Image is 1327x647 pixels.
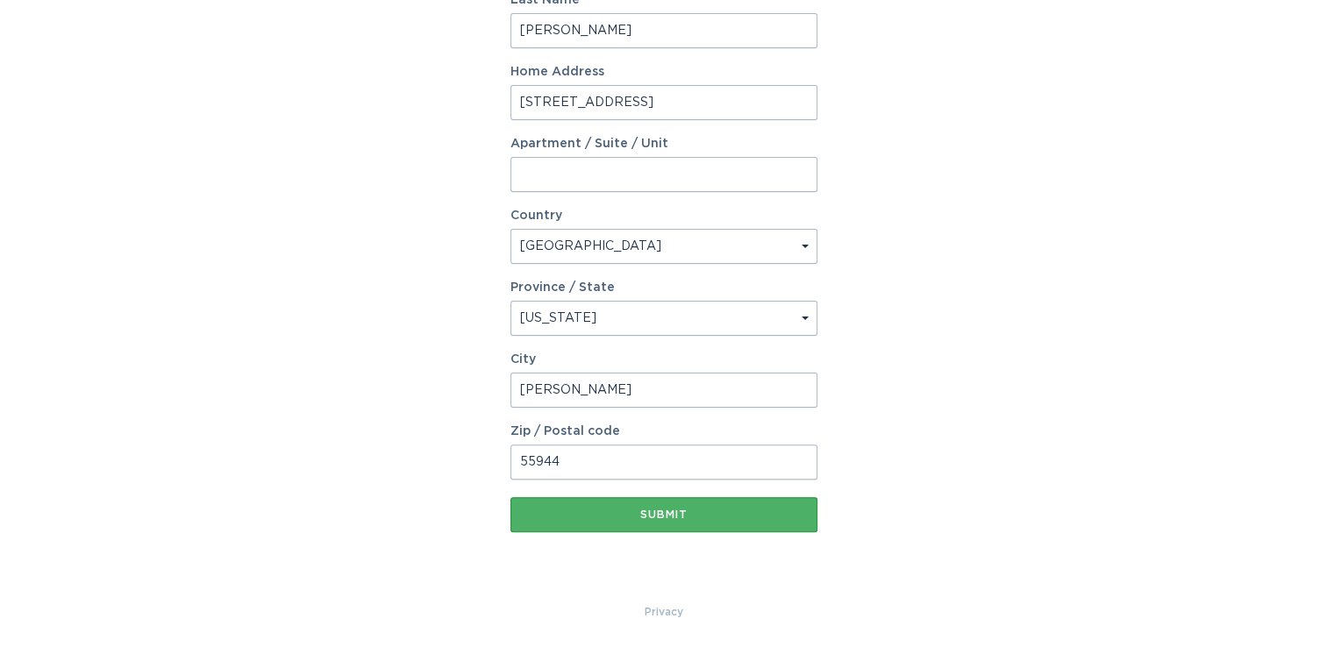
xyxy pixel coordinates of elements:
div: Submit [519,509,809,520]
a: Privacy Policy & Terms of Use [645,602,683,622]
label: Country [510,210,562,222]
label: City [510,353,817,366]
button: Submit [510,497,817,532]
label: Zip / Postal code [510,425,817,437]
label: Apartment / Suite / Unit [510,138,817,150]
label: Province / State [510,281,615,294]
label: Home Address [510,66,817,78]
